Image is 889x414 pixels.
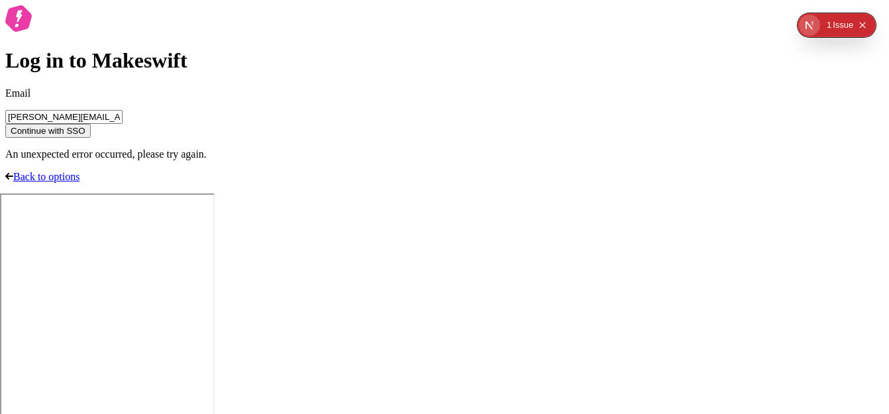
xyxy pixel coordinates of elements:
span: Continue with SSO [11,126,85,136]
p: An unexpected error occurred, please try again. [5,148,884,160]
h1: Log in to Makeswift [5,48,884,73]
a: Back to options [5,171,79,182]
button: Continue with SSO [5,124,91,138]
input: Email [5,110,123,124]
p: Email [5,87,884,99]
